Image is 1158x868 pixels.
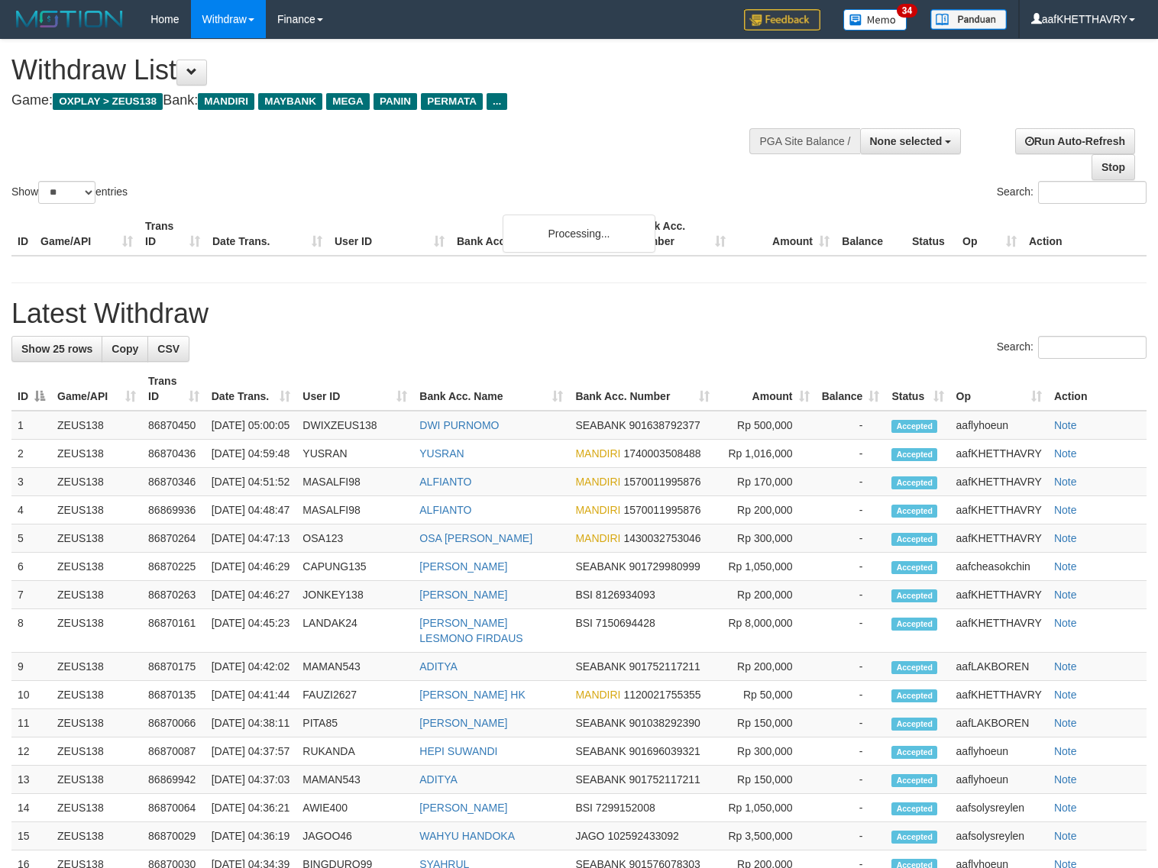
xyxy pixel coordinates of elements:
td: YUSRAN [296,440,413,468]
label: Show entries [11,181,128,204]
td: Rp 500,000 [716,411,815,440]
td: Rp 300,000 [716,524,815,553]
td: aafKHETTHAVRY [950,524,1048,553]
div: Processing... [503,215,655,253]
td: 86870264 [142,524,205,553]
td: 14 [11,794,51,822]
a: WAHYU HANDOKA [419,830,515,842]
td: ZEUS138 [51,709,142,737]
td: ZEUS138 [51,524,142,553]
th: Op: activate to sort column ascending [950,367,1048,411]
a: DWI PURNOMO [419,419,499,431]
a: OSA [PERSON_NAME] [419,532,532,544]
td: 86870450 [142,411,205,440]
td: 2 [11,440,51,468]
td: Rp 150,000 [716,766,815,794]
td: RUKANDA [296,737,413,766]
a: Note [1054,447,1077,460]
span: Copy 1570011995876 to clipboard [623,504,700,516]
a: [PERSON_NAME] [419,717,507,729]
th: Action [1048,367,1147,411]
th: User ID: activate to sort column ascending [296,367,413,411]
td: Rp 200,000 [716,581,815,609]
a: Show 25 rows [11,336,102,362]
span: MANDIRI [575,504,620,516]
td: PITA85 [296,709,413,737]
td: 86870066 [142,709,205,737]
span: Copy 901752117211 to clipboard [629,773,700,786]
td: [DATE] 04:36:19 [205,822,297,850]
td: ZEUS138 [51,681,142,709]
span: SEABANK [575,773,626,786]
td: - [816,440,886,468]
a: [PERSON_NAME] [419,560,507,573]
span: MANDIRI [575,476,620,488]
span: SEABANK [575,745,626,757]
td: [DATE] 04:37:57 [205,737,297,766]
a: ADITYA [419,660,458,673]
th: Game/API [34,212,139,256]
td: 13 [11,766,51,794]
td: 86870087 [142,737,205,766]
td: Rp 50,000 [716,681,815,709]
td: 7 [11,581,51,609]
span: ... [487,93,507,110]
th: User ID [328,212,451,256]
td: 86870263 [142,581,205,609]
div: PGA Site Balance / [749,128,859,154]
span: PERMATA [421,93,483,110]
td: [DATE] 04:45:23 [205,609,297,653]
span: MANDIRI [575,447,620,460]
span: Copy 901696039321 to clipboard [629,745,700,757]
label: Search: [997,181,1147,204]
a: [PERSON_NAME] [419,589,507,601]
label: Search: [997,336,1147,359]
span: Copy 901752117211 to clipboard [629,660,700,673]
a: Note [1054,802,1077,814]
span: Copy 901638792377 to clipboard [629,419,700,431]
a: Note [1054,560,1077,573]
th: Bank Acc. Number: activate to sort column ascending [569,367,716,411]
span: PANIN [374,93,417,110]
a: Note [1054,419,1077,431]
td: [DATE] 04:42:02 [205,653,297,681]
span: Show 25 rows [21,343,92,355]
td: [DATE] 05:00:05 [205,411,297,440]
th: Balance [836,212,906,256]
td: - [816,581,886,609]
span: Accepted [891,533,937,546]
input: Search: [1038,336,1147,359]
a: Note [1054,830,1077,842]
a: Note [1054,532,1077,544]
td: aafKHETTHAVRY [950,681,1048,709]
span: Accepted [891,476,937,489]
span: Copy 1120021755355 to clipboard [623,689,700,701]
a: [PERSON_NAME] [419,802,507,814]
td: Rp 150,000 [716,709,815,737]
span: Copy 8126934093 to clipboard [596,589,655,601]
td: 86869942 [142,766,205,794]
img: panduan.png [930,9,1007,30]
th: Bank Acc. Name: activate to sort column ascending [413,367,569,411]
a: ALFIANTO [419,476,471,488]
td: aafKHETTHAVRY [950,496,1048,524]
td: 1 [11,411,51,440]
td: 4 [11,496,51,524]
h1: Latest Withdraw [11,298,1147,329]
span: MEGA [326,93,370,110]
td: 5 [11,524,51,553]
img: MOTION_logo.png [11,8,128,31]
th: Bank Acc. Name [451,212,628,256]
td: aafKHETTHAVRY [950,468,1048,496]
td: 86870161 [142,609,205,653]
span: MAYBANK [258,93,322,110]
span: Copy 1430032753046 to clipboard [623,532,700,544]
span: Accepted [891,802,937,815]
a: HEPI SUWANDI [419,745,497,757]
td: 86870175 [142,653,205,681]
span: Copy 102592433092 to clipboard [607,830,678,842]
td: aaflyhoeun [950,411,1048,440]
td: FAUZI2627 [296,681,413,709]
td: 3 [11,468,51,496]
td: OSA123 [296,524,413,553]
